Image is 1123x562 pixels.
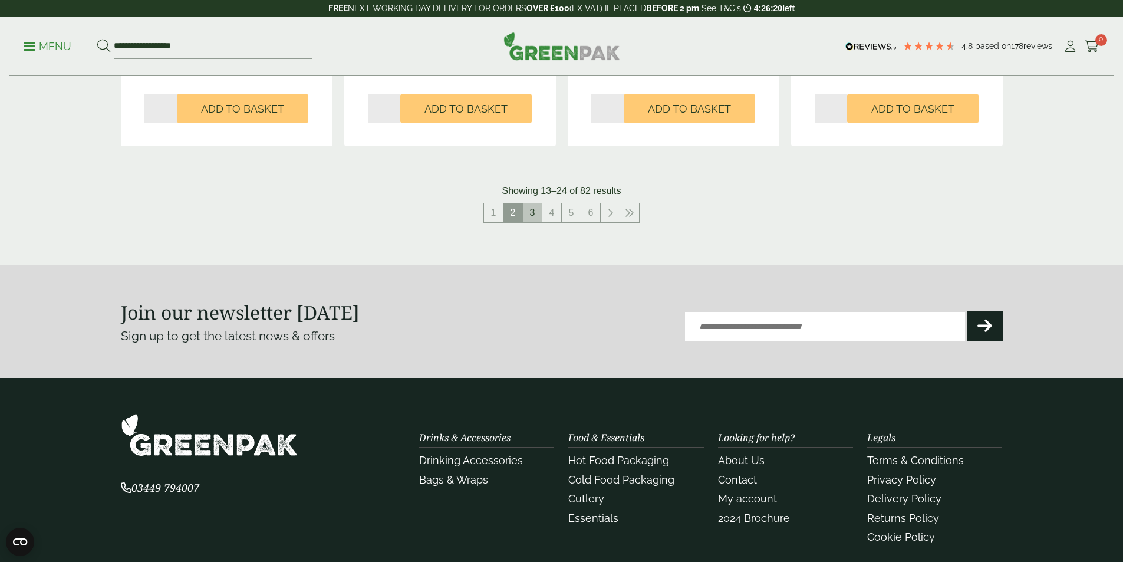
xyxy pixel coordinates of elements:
button: Add to Basket [847,94,979,123]
a: 1 [484,203,503,222]
strong: Join our newsletter [DATE] [121,300,360,325]
span: 178 [1011,41,1023,51]
a: Drinking Accessories [419,454,523,466]
strong: BEFORE 2 pm [646,4,699,13]
a: 03449 794007 [121,483,199,494]
a: See T&C's [702,4,741,13]
a: 3 [523,203,542,222]
span: left [782,4,795,13]
a: Cutlery [568,492,604,505]
p: Showing 13–24 of 82 results [502,184,621,198]
img: REVIEWS.io [845,42,897,51]
a: Returns Policy [867,512,939,524]
i: My Account [1063,41,1078,52]
span: 4.8 [961,41,975,51]
strong: OVER £100 [526,4,569,13]
img: GreenPak Supplies [121,413,298,456]
span: 03449 794007 [121,481,199,495]
a: My account [718,492,777,505]
a: About Us [718,454,765,466]
span: Add to Basket [648,103,731,116]
span: 4:26:20 [754,4,782,13]
a: Terms & Conditions [867,454,964,466]
a: Cold Food Packaging [568,474,674,486]
a: Essentials [568,512,618,524]
p: Sign up to get the latest news & offers [121,327,518,346]
a: 4 [542,203,561,222]
button: Add to Basket [624,94,755,123]
a: Delivery Policy [867,492,941,505]
button: Add to Basket [177,94,308,123]
button: Open CMP widget [6,528,34,556]
span: Add to Basket [871,103,954,116]
a: Contact [718,474,757,486]
i: Cart [1085,41,1099,52]
a: 0 [1085,38,1099,55]
span: 0 [1095,34,1107,46]
span: Add to Basket [424,103,508,116]
a: Privacy Policy [867,474,936,486]
button: Add to Basket [400,94,532,123]
a: 2024 Brochure [718,512,790,524]
a: 5 [562,203,581,222]
a: 6 [581,203,600,222]
span: Add to Basket [201,103,284,116]
a: Menu [24,40,71,51]
a: Bags & Wraps [419,474,488,486]
img: GreenPak Supplies [503,32,620,60]
span: 2 [503,203,522,222]
strong: FREE [328,4,348,13]
span: Based on [975,41,1011,51]
a: Cookie Policy [867,531,935,543]
p: Menu [24,40,71,54]
a: Hot Food Packaging [568,454,669,466]
div: 4.78 Stars [903,41,956,51]
span: reviews [1023,41,1052,51]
